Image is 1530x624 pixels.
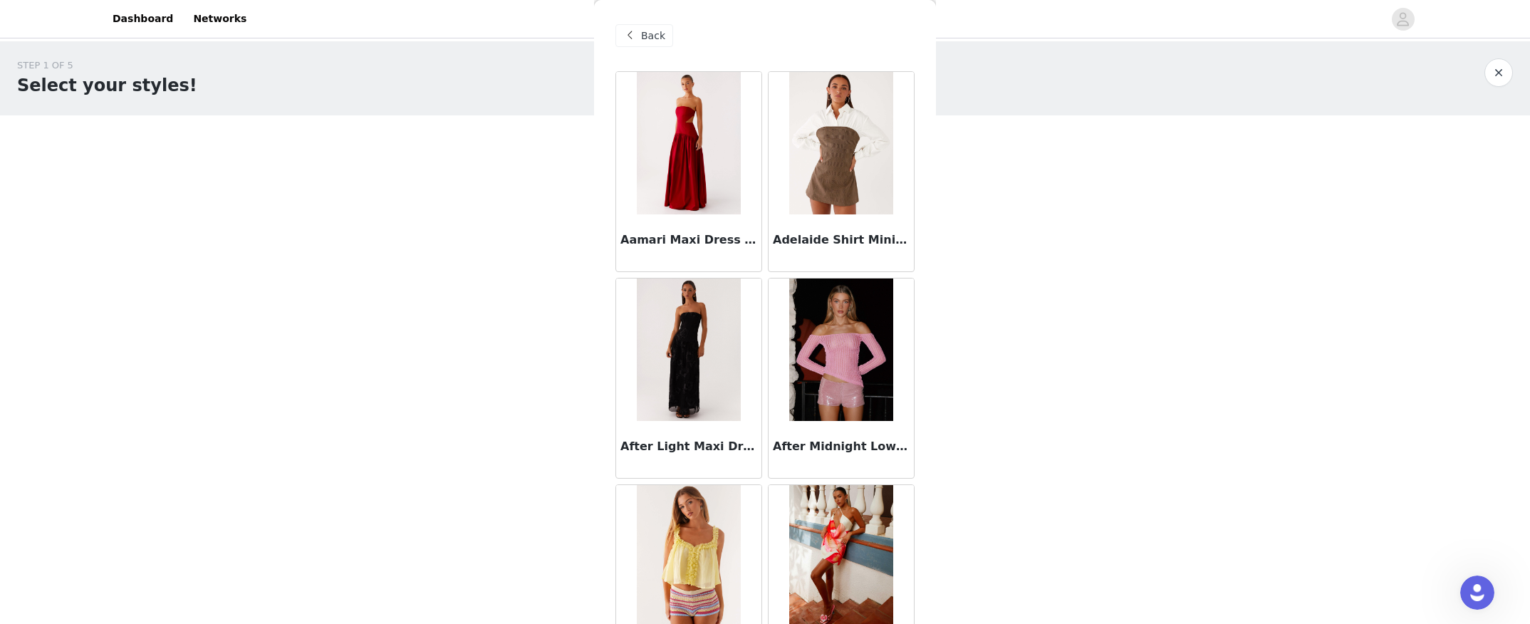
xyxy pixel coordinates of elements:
div: STEP 1 OF 5 [17,58,197,73]
a: Dashboard [104,3,182,35]
img: Adelaide Shirt Mini Dress - Brown [789,72,892,214]
span: Back [641,28,665,43]
h3: Aamari Maxi Dress - Red [620,232,757,249]
h3: After Midnight Low Rise Sequin Mini Shorts - Pink [773,438,910,455]
h3: Adelaide Shirt Mini Dress - Brown [773,232,910,249]
img: Aamari Maxi Dress - Red [637,72,740,214]
h1: Select your styles! [17,73,197,98]
h3: After Light Maxi Dress - Black [620,438,757,455]
div: avatar [1396,8,1410,31]
img: After Midnight Low Rise Sequin Mini Shorts - Pink [789,279,892,421]
a: Networks [184,3,255,35]
img: After Light Maxi Dress - Black [637,279,740,421]
iframe: Intercom live chat [1460,576,1494,610]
